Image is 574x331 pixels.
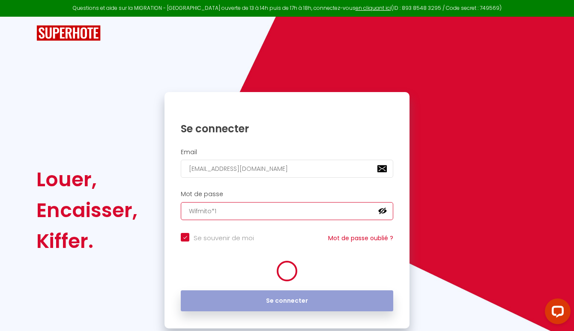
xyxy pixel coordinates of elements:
[36,25,101,41] img: SuperHote logo
[328,234,393,242] a: Mot de passe oublié ?
[181,191,393,198] h2: Mot de passe
[181,160,393,178] input: Ton Email
[181,202,393,220] input: Ton Mot de Passe
[181,290,393,312] button: Se connecter
[36,164,138,195] div: Louer,
[356,4,391,12] a: en cliquant ici
[538,295,574,331] iframe: LiveChat chat widget
[181,149,393,156] h2: Email
[36,195,138,226] div: Encaisser,
[36,226,138,256] div: Kiffer.
[181,122,393,135] h1: Se connecter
